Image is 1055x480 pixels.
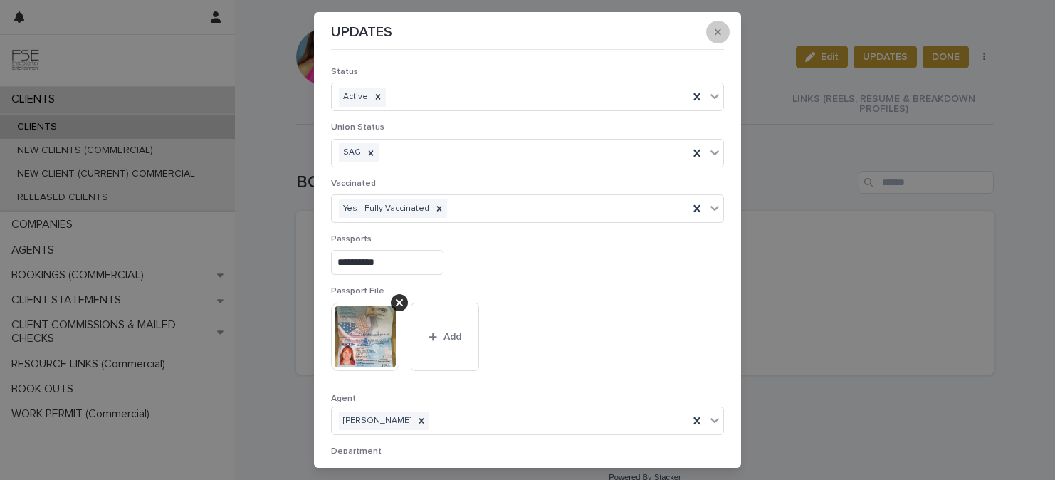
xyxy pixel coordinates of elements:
[443,332,461,342] span: Add
[339,143,363,162] div: SAG
[339,412,414,431] div: [PERSON_NAME]
[331,395,356,403] span: Agent
[331,179,376,188] span: Vaccinated
[411,303,479,371] button: Add
[339,88,370,107] div: Active
[331,287,384,296] span: Passport File
[331,447,382,456] span: Department
[331,235,372,244] span: Passports
[331,24,392,41] p: UPDATES
[331,123,384,132] span: Union Status
[339,199,431,219] div: Yes - Fully Vaccinated
[331,68,358,76] span: Status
